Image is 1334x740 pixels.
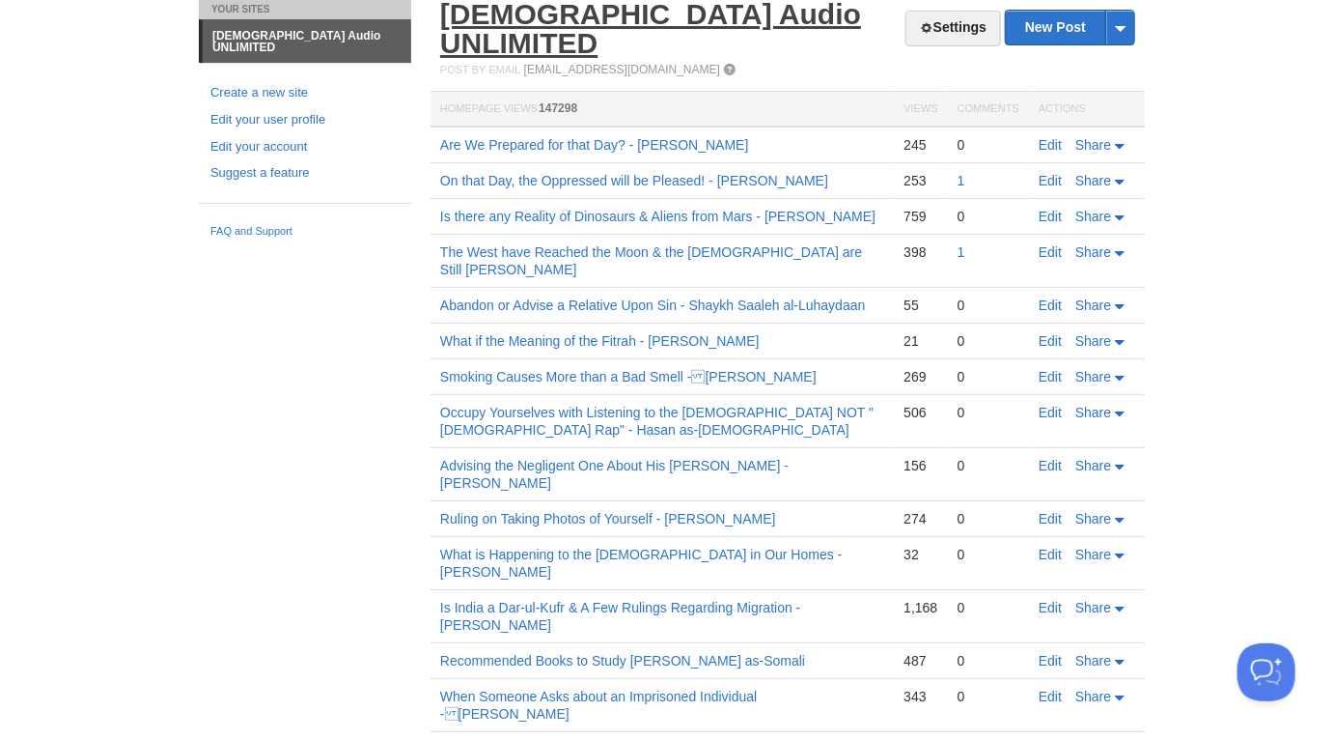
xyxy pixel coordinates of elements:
div: 0 [958,332,1019,350]
a: Occupy Yourselves with Listening to the [DEMOGRAPHIC_DATA] NOT "[DEMOGRAPHIC_DATA] Rap" - Hasan a... [440,405,874,438]
a: On that Day, the Oppressed will be Pleased! - [PERSON_NAME] [440,173,828,188]
div: 245 [903,136,937,154]
th: Comments [948,92,1029,128]
a: Create a new site [210,83,400,103]
a: Is there any Reality of Dinosaurs & Aliens from Mars - [PERSON_NAME] [440,209,875,224]
a: [EMAIL_ADDRESS][DOMAIN_NAME] [524,63,720,76]
a: Edit [1039,689,1062,704]
div: 1,168 [903,599,937,616]
div: 0 [958,652,1019,669]
div: 0 [958,546,1019,563]
a: 1 [958,244,965,260]
a: When Someone Asks about an Imprisoned Individual - [PERSON_NAME] [440,689,757,722]
th: Views [894,92,947,128]
div: 0 [958,136,1019,154]
a: Edit [1039,405,1062,420]
a: Edit [1039,244,1062,260]
div: 759 [903,208,937,225]
a: Edit [1039,511,1062,527]
div: 0 [958,599,1019,616]
a: Advising the Negligent One About His [PERSON_NAME] - [PERSON_NAME] [440,458,789,491]
a: What if the Meaning of the Fitrah - [PERSON_NAME] [440,333,760,349]
a: FAQ and Support [210,223,400,241]
span: Post by Email [440,64,520,75]
div: 156 [903,457,937,474]
div: 0 [958,457,1019,474]
span: Share [1075,137,1111,153]
a: Edit [1039,653,1062,669]
a: Abandon or Advise a Relative Upon Sin - Shaykh Saaleh al-Luhaydaan [440,298,866,313]
span: Share [1075,209,1111,224]
div: 506 [903,404,937,421]
div: 487 [903,652,937,669]
div: 0 [958,510,1019,527]
a: 1 [958,173,965,188]
a: Ruling on Taking Photos of Yourself - [PERSON_NAME] [440,511,776,527]
div: 274 [903,510,937,527]
th: Homepage Views [431,92,894,128]
a: Edit [1039,298,1062,313]
a: Edit [1039,369,1062,384]
a: The West have Reached the Moon & the [DEMOGRAPHIC_DATA] are Still [PERSON_NAME] [440,244,862,277]
span: Share [1075,405,1111,420]
a: Edit [1039,173,1062,188]
div: 0 [958,208,1019,225]
span: 147298 [539,101,577,115]
a: Edit your account [210,137,400,157]
div: 269 [903,368,937,385]
a: Recommended Books to Study [PERSON_NAME] as-Somali [440,653,805,669]
a: Smoking Causes More than a Bad Smell - [PERSON_NAME] [440,369,817,384]
div: 0 [958,688,1019,705]
a: [DEMOGRAPHIC_DATA] Audio UNLIMITED [203,20,411,63]
div: 0 [958,368,1019,385]
a: Edit [1039,137,1062,153]
div: 21 [903,332,937,350]
a: Are We Prepared for that Day? - [PERSON_NAME] [440,137,749,153]
div: 0 [958,404,1019,421]
div: 343 [903,688,937,705]
a: Edit [1039,600,1062,615]
span: Share [1075,511,1111,527]
span: Share [1075,173,1111,188]
div: 32 [903,546,937,563]
a: What is Happening to the [DEMOGRAPHIC_DATA] in Our Homes - [PERSON_NAME] [440,547,843,580]
th: Actions [1029,92,1145,128]
a: Edit [1039,209,1062,224]
a: New Post [1006,11,1134,44]
a: Settings [905,11,1001,46]
a: Suggest a feature [210,163,400,184]
div: 0 [958,297,1019,314]
a: Edit [1039,458,1062,473]
div: 398 [903,243,937,261]
span: Share [1075,600,1111,615]
div: 55 [903,297,937,314]
span: Share [1075,458,1111,473]
a: Is India a Dar-ul-Kufr & A Few Rulings Regarding Migration - [PERSON_NAME] [440,600,801,633]
span: Share [1075,689,1111,704]
span: Share [1075,244,1111,260]
a: Edit [1039,333,1062,349]
a: Edit [1039,547,1062,562]
span: Share [1075,653,1111,669]
div: 253 [903,172,937,189]
iframe: Help Scout Beacon - Open [1237,643,1295,701]
span: Share [1075,369,1111,384]
span: Share [1075,298,1111,313]
a: Edit your user profile [210,110,400,130]
span: Share [1075,547,1111,562]
span: Share [1075,333,1111,349]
